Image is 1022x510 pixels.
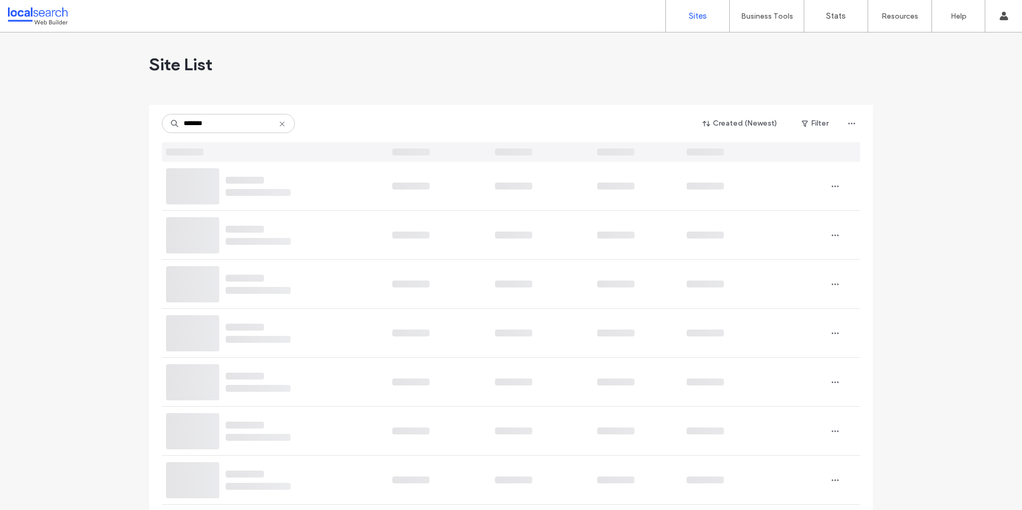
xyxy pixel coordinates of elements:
label: Resources [881,12,918,21]
button: Filter [791,115,839,132]
label: Stats [826,11,846,21]
label: Business Tools [741,12,793,21]
span: Site List [149,54,212,75]
button: Created (Newest) [694,115,787,132]
label: Help [951,12,967,21]
span: Help [24,7,46,17]
label: Sites [689,11,707,21]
